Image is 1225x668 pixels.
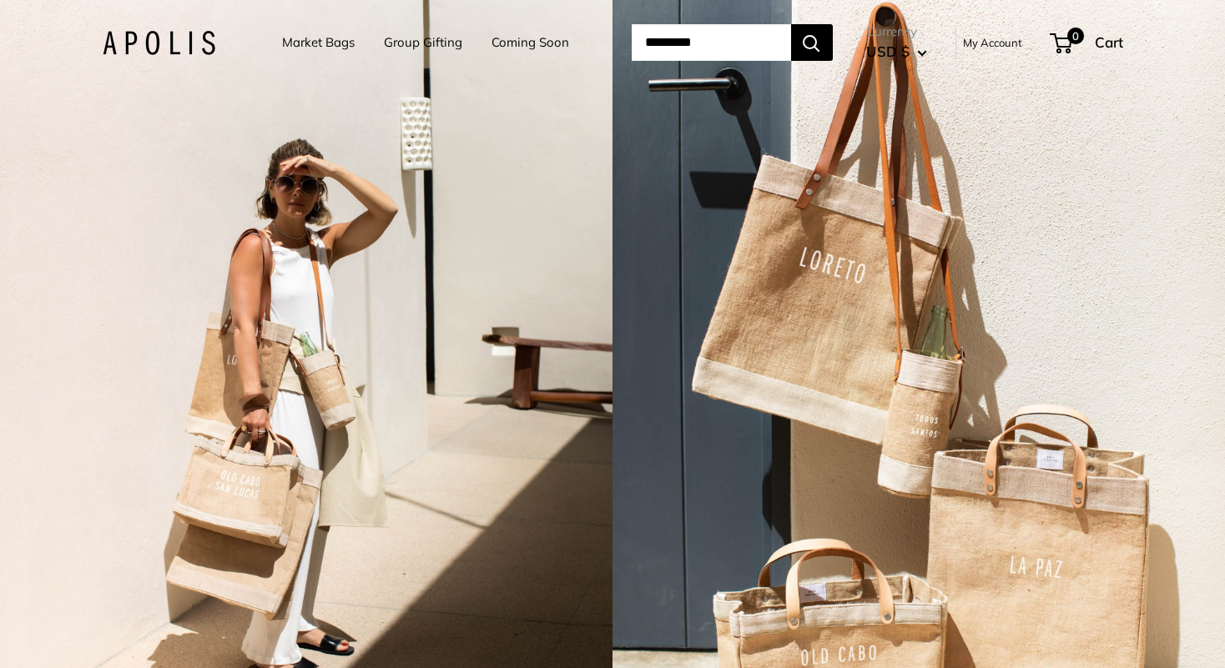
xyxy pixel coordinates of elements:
[103,31,215,55] img: Apolis
[963,33,1022,53] a: My Account
[1051,29,1123,56] a: 0 Cart
[282,31,355,54] a: Market Bags
[866,20,927,43] span: Currency
[492,31,569,54] a: Coming Soon
[866,43,910,60] span: USD $
[632,24,791,61] input: Search...
[384,31,462,54] a: Group Gifting
[866,38,927,65] button: USD $
[1066,28,1083,44] span: 0
[791,24,833,61] button: Search
[1095,33,1123,51] span: Cart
